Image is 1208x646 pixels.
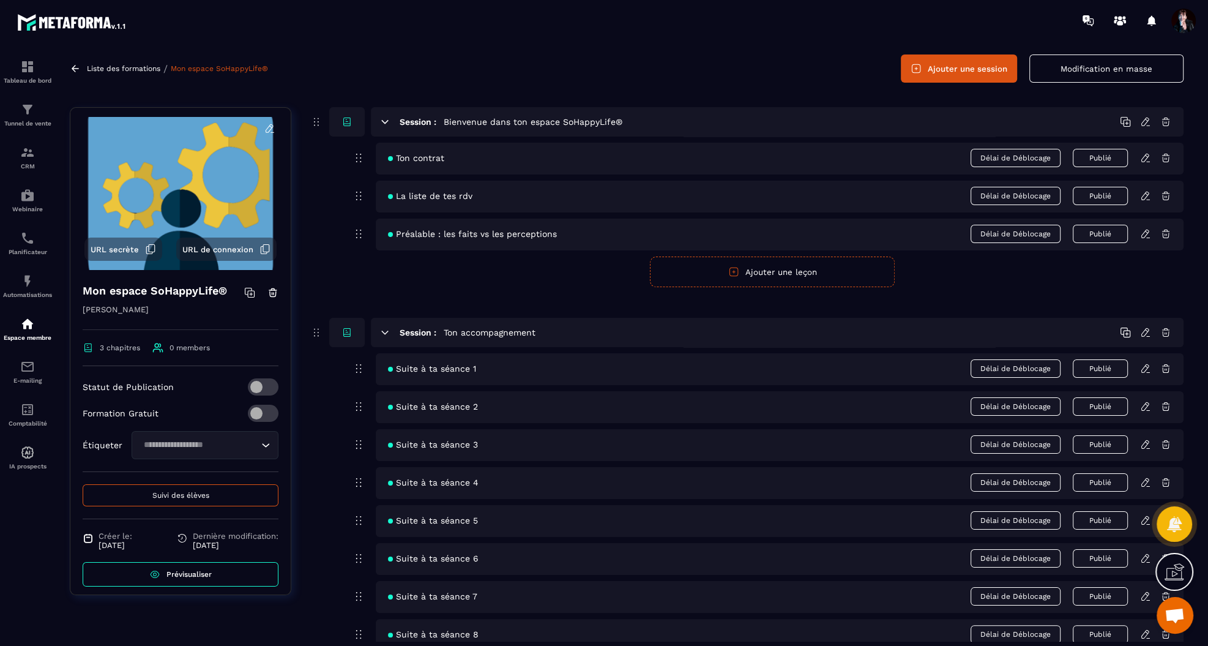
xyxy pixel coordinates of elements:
[400,117,436,127] h6: Session :
[388,153,444,163] span: Ton contrat
[1073,625,1128,644] button: Publié
[1157,597,1193,634] a: Ouvrir le chat
[3,393,52,436] a: accountantaccountantComptabilité
[1073,473,1128,492] button: Publié
[1073,359,1128,378] button: Publié
[971,359,1061,378] span: Délai de Déblocage
[388,402,478,411] span: Suite à ta séance 2
[388,191,472,201] span: La liste de tes rdv
[3,291,52,298] p: Automatisations
[971,511,1061,530] span: Délai de Déblocage
[20,188,35,203] img: automations
[193,541,278,550] p: [DATE]
[140,438,258,452] input: Search for option
[971,435,1061,454] span: Délai de Déblocage
[388,554,479,563] span: Suite à ta séance 6
[388,592,477,601] span: Suite à ta séance 7
[152,491,209,500] span: Suivi des élèves
[971,187,1061,205] span: Délai de Déblocage
[3,334,52,341] p: Espace membre
[163,63,168,75] span: /
[83,302,278,330] p: [PERSON_NAME]
[388,516,478,525] span: Suite à ta séance 5
[83,408,158,418] p: Formation Gratuit
[20,445,35,460] img: automations
[20,402,35,417] img: accountant
[1073,397,1128,416] button: Publié
[1073,435,1128,454] button: Publié
[193,531,278,541] span: Dernière modification:
[971,149,1061,167] span: Délai de Déblocage
[388,229,557,239] span: Préalable : les faits vs les perceptions
[84,238,162,261] button: URL secrète
[3,120,52,127] p: Tunnel de vente
[20,359,35,374] img: email
[3,163,52,170] p: CRM
[1073,511,1128,530] button: Publié
[650,257,895,287] button: Ajouter une leçon
[444,116,622,128] h5: Bienvenue dans ton espace SoHappyLife®
[166,570,212,579] span: Prévisualiser
[3,77,52,84] p: Tableau de bord
[1029,54,1184,83] button: Modification en masse
[87,64,160,73] a: Liste des formations
[3,222,52,265] a: schedulerschedulerPlanificateur
[170,344,210,352] span: 0 members
[971,397,1061,416] span: Délai de Déblocage
[1073,149,1128,167] button: Publié
[3,206,52,212] p: Webinaire
[171,64,268,73] a: Mon espace SoHappyLife®
[80,117,281,270] img: background
[388,364,476,374] span: Suite à ta séance 1
[901,54,1017,83] button: Ajouter une session
[3,463,52,470] p: IA prospects
[1073,225,1128,243] button: Publié
[100,344,140,352] span: 3 chapitres
[20,102,35,117] img: formation
[20,145,35,160] img: formation
[971,473,1061,492] span: Délai de Déblocage
[971,225,1061,243] span: Délai de Déblocage
[388,629,479,639] span: Suite à ta séance 8
[388,440,478,449] span: Suite à ta séance 3
[91,245,139,254] span: URL secrète
[3,307,52,350] a: automationsautomationsEspace membre
[3,50,52,93] a: formationformationTableau de bord
[3,249,52,255] p: Planificateur
[1073,187,1128,205] button: Publié
[83,440,122,450] p: Étiqueter
[971,587,1061,606] span: Délai de Déblocage
[1073,549,1128,568] button: Publié
[20,231,35,246] img: scheduler
[99,531,132,541] span: Créer le:
[182,245,253,254] span: URL de connexion
[83,382,174,392] p: Statut de Publication
[83,484,278,506] button: Suivi des élèves
[1073,587,1128,606] button: Publié
[3,179,52,222] a: automationsautomationsWebinaire
[3,420,52,427] p: Comptabilité
[400,328,436,337] h6: Session :
[83,282,227,299] h4: Mon espace SoHappyLife®
[20,59,35,74] img: formation
[3,93,52,136] a: formationformationTunnel de vente
[83,562,278,587] a: Prévisualiser
[3,350,52,393] a: emailemailE-mailing
[3,136,52,179] a: formationformationCRM
[176,238,277,261] button: URL de connexion
[132,431,278,459] div: Search for option
[971,625,1061,644] span: Délai de Déblocage
[3,265,52,307] a: automationsautomationsAutomatisations
[17,11,127,33] img: logo
[444,326,535,339] h5: Ton accompagnement
[20,274,35,288] img: automations
[99,541,132,550] p: [DATE]
[971,549,1061,568] span: Délai de Déblocage
[20,317,35,331] img: automations
[3,377,52,384] p: E-mailing
[388,478,479,487] span: Suite à ta séance 4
